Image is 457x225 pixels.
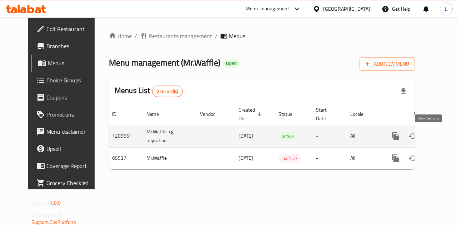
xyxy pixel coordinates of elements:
[31,198,49,208] span: Version:
[135,32,137,40] li: /
[31,106,104,123] a: Promotions
[360,57,415,71] button: Add New Menu
[46,42,99,50] span: Branches
[387,150,404,167] button: more
[112,110,126,118] span: ID
[31,210,64,220] span: Get support on:
[46,179,99,187] span: Grocery Checklist
[323,5,370,13] div: [GEOGRAPHIC_DATA]
[278,110,302,118] span: Status
[31,55,104,72] a: Menus
[31,89,104,106] a: Coupons
[31,20,104,37] a: Edit Restaurant
[149,32,212,40] span: Restaurants management
[50,198,61,208] span: 1.0.0
[109,55,220,71] span: Menu management ( Mr.Waffle )
[345,147,381,169] td: All
[115,85,183,97] h2: Menus List
[278,154,300,163] span: Inactive
[46,144,99,153] span: Upsell
[365,60,409,68] span: Add New Menu
[46,25,99,33] span: Edit Restaurant
[310,125,345,147] td: -
[46,93,99,102] span: Coupons
[31,123,104,140] a: Menu disclaimer
[46,110,99,119] span: Promotions
[109,32,132,40] a: Home
[152,86,183,97] div: Total records count
[31,72,104,89] a: Choice Groups
[31,174,104,191] a: Grocery Checklist
[46,162,99,170] span: Coverage Report
[345,125,381,147] td: All
[395,83,412,100] div: Export file
[223,60,240,66] span: Open
[46,127,99,136] span: Menu disclaimer
[152,88,183,95] span: 2 record(s)
[140,32,212,40] a: Restaurants management
[106,125,141,147] td: 1209661
[238,131,253,140] span: [DATE]
[215,32,217,40] li: /
[46,76,99,85] span: Choice Groups
[146,110,168,118] span: Name
[200,110,224,118] span: Vendor
[141,147,194,169] td: Mr.Waffle
[278,154,300,163] div: Inactive
[246,5,290,13] div: Menu-management
[404,150,421,167] button: Change Status
[387,128,404,145] button: more
[31,140,104,157] a: Upsell
[48,59,99,67] span: Menus
[31,37,104,55] a: Branches
[223,59,240,68] div: Open
[238,153,253,163] span: [DATE]
[310,147,345,169] td: -
[31,157,104,174] a: Coverage Report
[445,5,447,13] span: L
[350,110,373,118] span: Locale
[106,147,141,169] td: 65937
[238,106,264,123] span: Created On
[109,32,415,40] nav: breadcrumb
[141,125,194,147] td: Mr.Waffle-cg migration
[316,106,336,123] span: Start Date
[278,132,297,140] span: Active
[229,32,245,40] span: Menus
